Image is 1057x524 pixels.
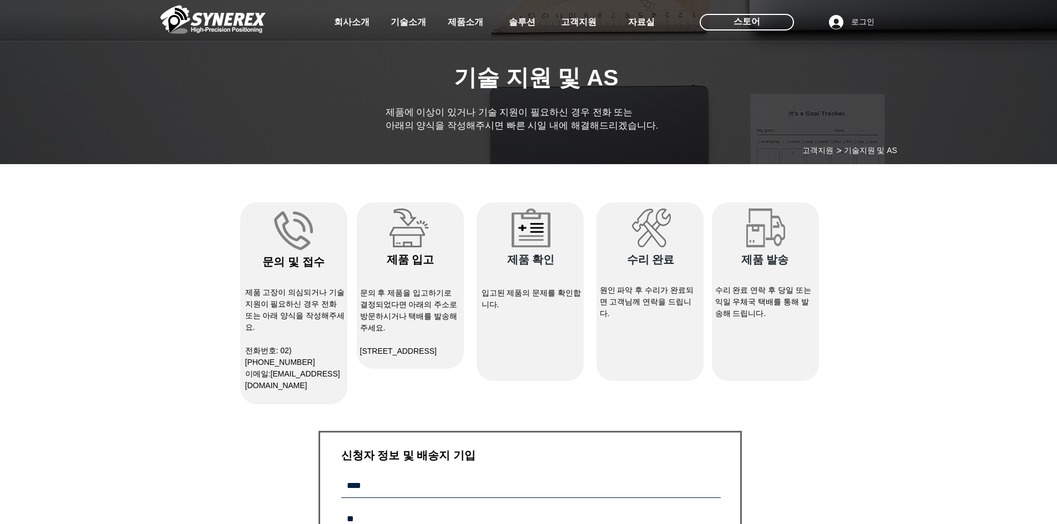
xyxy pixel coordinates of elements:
[700,14,794,30] div: 스토어
[821,12,882,33] button: 로그인
[381,11,436,33] a: 기술소개
[734,16,760,28] span: 스토어
[715,286,811,318] span: 수리 완료 연락 후 당일 또는 익일 우체국 택배를 통해 발송해 드립니다.
[438,11,493,33] a: 제품소개
[509,17,535,28] span: 솔루션
[448,17,483,28] span: 제품소개
[245,369,340,390] span: ​이메일:
[360,288,458,332] span: ​문의 후 제품을 입고하기로 결정되었다면 아래의 주소로 방문하시거나 택배를 발송해주세요.
[741,253,789,266] span: ​제품 발송
[551,11,606,33] a: 고객지원
[334,17,370,28] span: 회사소개
[245,346,315,367] span: 전화번호: 02)[PHONE_NUMBER]
[262,256,324,268] span: ​문의 및 접수
[847,17,878,28] span: 로그인
[160,3,266,36] img: 씨너렉스_White_simbol_대지 1.png
[507,253,555,266] span: ​제품 확인
[387,253,434,266] span: ​제품 입고
[561,17,596,28] span: 고객지원
[600,286,694,318] span: 원인 파악 후 수리가 완료되면 고객님께 연락을 드립니다.
[341,449,476,461] span: ​신청자 정보 및 배송지 기입
[494,11,550,33] a: 솔루션
[482,288,581,309] span: 입고된 제품의 문제를 확인합니다.
[245,288,345,332] span: 제품 고장이 의심되거나 기술지원이 필요하신 경우 전화 또는 아래 양식을 작성해주세요.
[929,476,1057,524] iframe: Wix Chat
[360,347,437,355] span: [STREET_ADDRESS]
[627,253,675,266] span: ​수리 완료
[614,11,669,33] a: 자료실
[324,11,380,33] a: 회사소개
[628,17,655,28] span: 자료실
[245,369,340,390] a: [EMAIL_ADDRESS][DOMAIN_NAME]
[391,17,426,28] span: 기술소개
